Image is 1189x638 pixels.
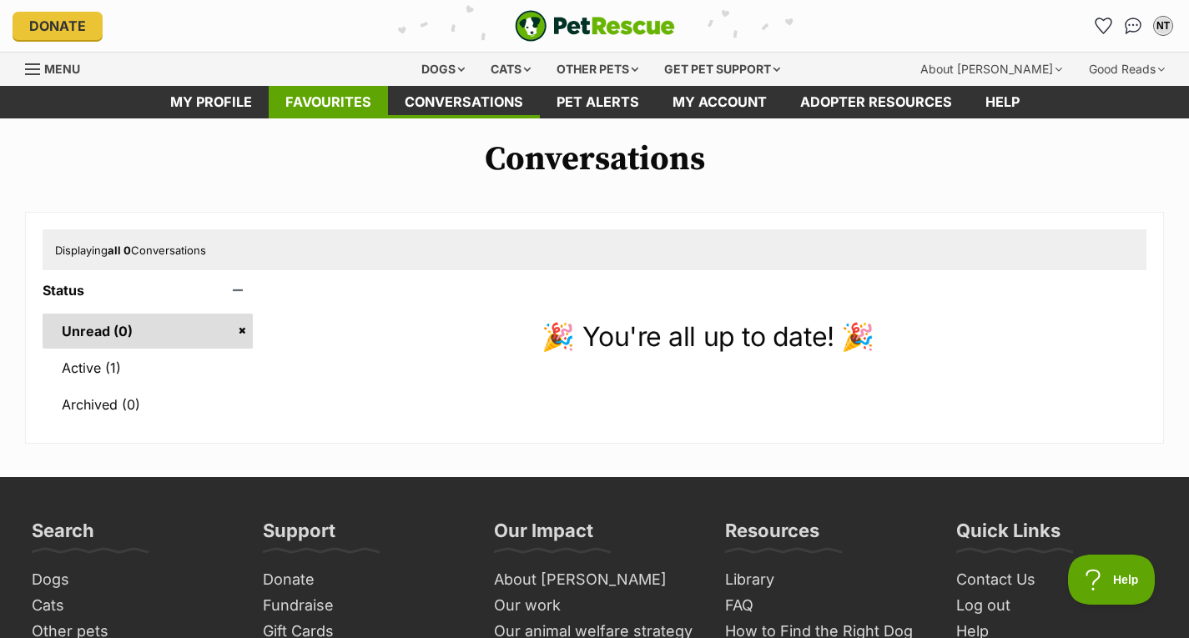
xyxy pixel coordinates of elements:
[44,62,80,76] span: Menu
[43,350,253,385] a: Active (1)
[43,314,253,349] a: Unread (0)
[545,53,650,86] div: Other pets
[1155,18,1171,34] div: NT
[108,244,131,257] strong: all 0
[13,12,103,40] a: Donate
[909,53,1074,86] div: About [PERSON_NAME]
[783,86,969,118] a: Adopter resources
[270,317,1146,357] p: 🎉 You're all up to date! 🎉
[487,593,702,619] a: Our work
[25,53,92,83] a: Menu
[256,593,471,619] a: Fundraise
[55,244,206,257] span: Displaying Conversations
[410,53,476,86] div: Dogs
[1150,13,1176,39] button: My account
[487,567,702,593] a: About [PERSON_NAME]
[494,519,593,552] h3: Our Impact
[950,567,1164,593] a: Contact Us
[718,567,933,593] a: Library
[1125,18,1142,34] img: chat-41dd97257d64d25036548639549fe6c8038ab92f7586957e7f3b1b290dea8141.svg
[256,567,471,593] a: Donate
[725,519,819,552] h3: Resources
[1068,555,1156,605] iframe: Help Scout Beacon - Open
[43,387,253,422] a: Archived (0)
[269,86,388,118] a: Favourites
[950,593,1164,619] a: Log out
[515,10,675,42] img: logo-e224e6f780fb5917bec1dbf3a21bbac754714ae5b6737aabdf751b685950b380.svg
[956,519,1061,552] h3: Quick Links
[479,53,542,86] div: Cats
[25,593,239,619] a: Cats
[1120,13,1146,39] a: Conversations
[25,567,239,593] a: Dogs
[540,86,656,118] a: Pet alerts
[652,53,792,86] div: Get pet support
[515,10,675,42] a: PetRescue
[32,519,94,552] h3: Search
[1090,13,1116,39] a: Favourites
[154,86,269,118] a: My profile
[1077,53,1176,86] div: Good Reads
[263,519,335,552] h3: Support
[718,593,933,619] a: FAQ
[656,86,783,118] a: My account
[43,283,253,298] header: Status
[969,86,1036,118] a: Help
[1090,13,1176,39] ul: Account quick links
[388,86,540,118] a: conversations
